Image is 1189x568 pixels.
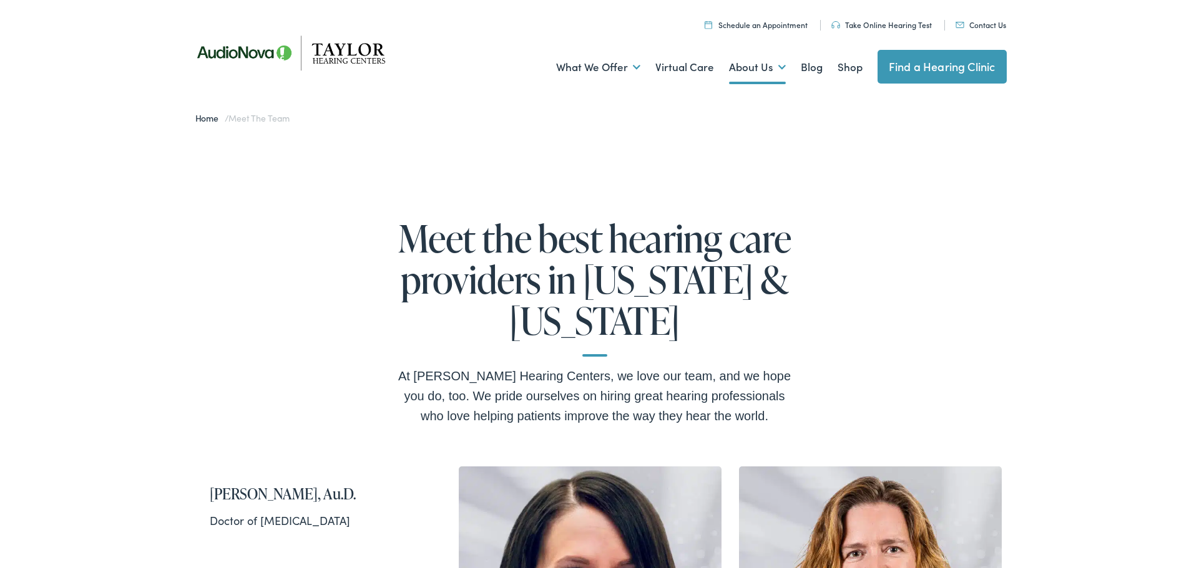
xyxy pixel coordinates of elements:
a: Home [195,112,225,124]
a: Take Online Hearing Test [831,19,932,30]
a: Find a Hearing Clinic [878,50,1007,84]
a: Shop [838,44,863,90]
div: At [PERSON_NAME] Hearing Centers, we love our team, and we hope you do, too. We pride ourselves o... [395,366,795,426]
div: Doctor of [MEDICAL_DATA] [210,513,411,528]
a: Schedule an Appointment [705,19,808,30]
a: About Us [729,44,786,90]
a: Blog [801,44,823,90]
a: Virtual Care [655,44,714,90]
span: Meet the Team [228,112,289,124]
a: Contact Us [956,19,1006,30]
img: utility icon [956,22,964,28]
h1: Meet the best hearing care providers in [US_STATE] & [US_STATE] [395,218,795,357]
img: utility icon [831,21,840,29]
img: utility icon [705,21,712,29]
span: / [195,112,290,124]
a: What We Offer [556,44,640,90]
h2: [PERSON_NAME], Au.D. [210,485,411,503]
